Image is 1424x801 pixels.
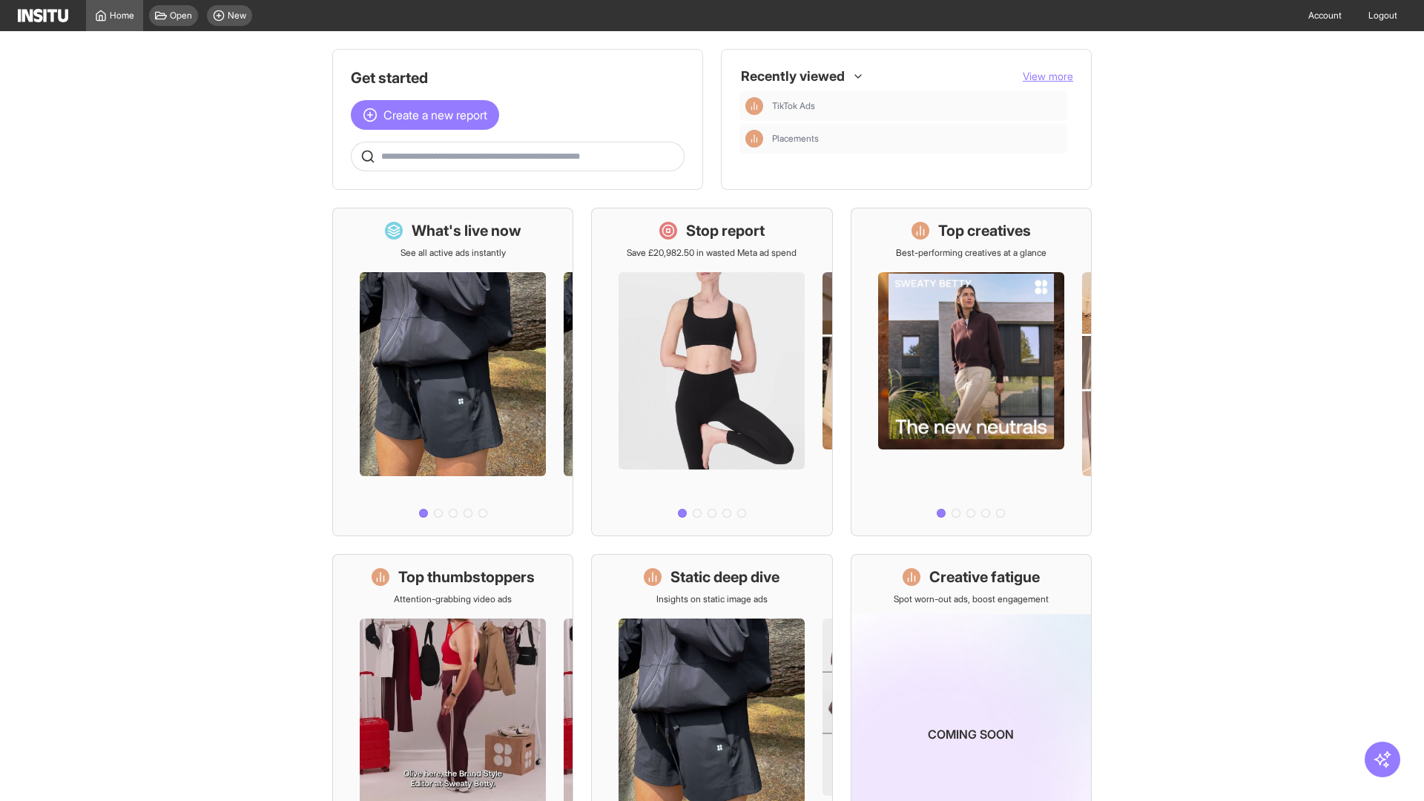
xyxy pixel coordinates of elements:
[745,130,763,148] div: Insights
[18,9,68,22] img: Logo
[656,593,768,605] p: Insights on static image ads
[772,100,1061,112] span: TikTok Ads
[110,10,134,22] span: Home
[591,208,832,536] a: Stop reportSave £20,982.50 in wasted Meta ad spend
[896,247,1046,259] p: Best-performing creatives at a glance
[627,247,797,259] p: Save £20,982.50 in wasted Meta ad spend
[938,220,1031,241] h1: Top creatives
[772,100,815,112] span: TikTok Ads
[412,220,521,241] h1: What's live now
[400,247,506,259] p: See all active ads instantly
[670,567,779,587] h1: Static deep dive
[398,567,535,587] h1: Top thumbstoppers
[851,208,1092,536] a: Top creativesBest-performing creatives at a glance
[351,100,499,130] button: Create a new report
[332,208,573,536] a: What's live nowSee all active ads instantly
[686,220,765,241] h1: Stop report
[394,593,512,605] p: Attention-grabbing video ads
[228,10,246,22] span: New
[170,10,192,22] span: Open
[351,67,685,88] h1: Get started
[772,133,1061,145] span: Placements
[745,97,763,115] div: Insights
[1023,70,1073,82] span: View more
[772,133,819,145] span: Placements
[383,106,487,124] span: Create a new report
[1023,69,1073,84] button: View more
